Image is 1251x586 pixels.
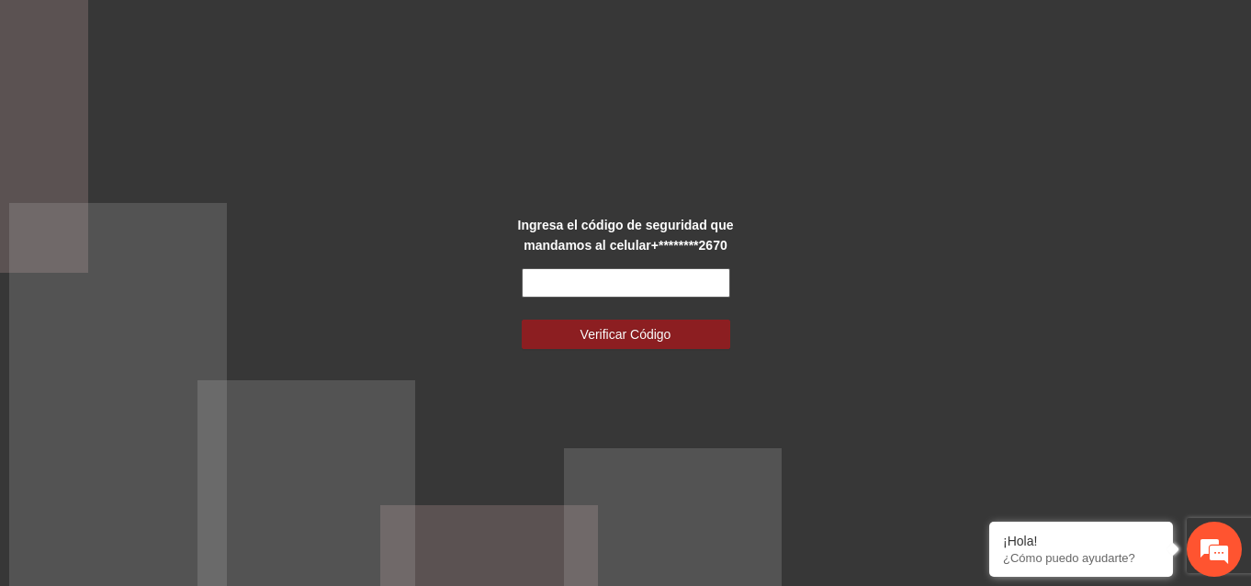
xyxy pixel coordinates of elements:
p: ¿Cómo puedo ayudarte? [1003,551,1159,565]
div: Chatee con nosotros ahora [96,94,309,118]
button: Verificar Código [522,320,730,349]
span: Estamos en línea. [107,189,254,375]
div: Minimizar ventana de chat en vivo [301,9,345,53]
strong: Ingresa el código de seguridad que mandamos al celular +********2670 [518,218,734,253]
div: ¡Hola! [1003,534,1159,548]
textarea: Escriba su mensaje y pulse “Intro” [9,390,350,455]
span: Verificar Código [580,324,671,344]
